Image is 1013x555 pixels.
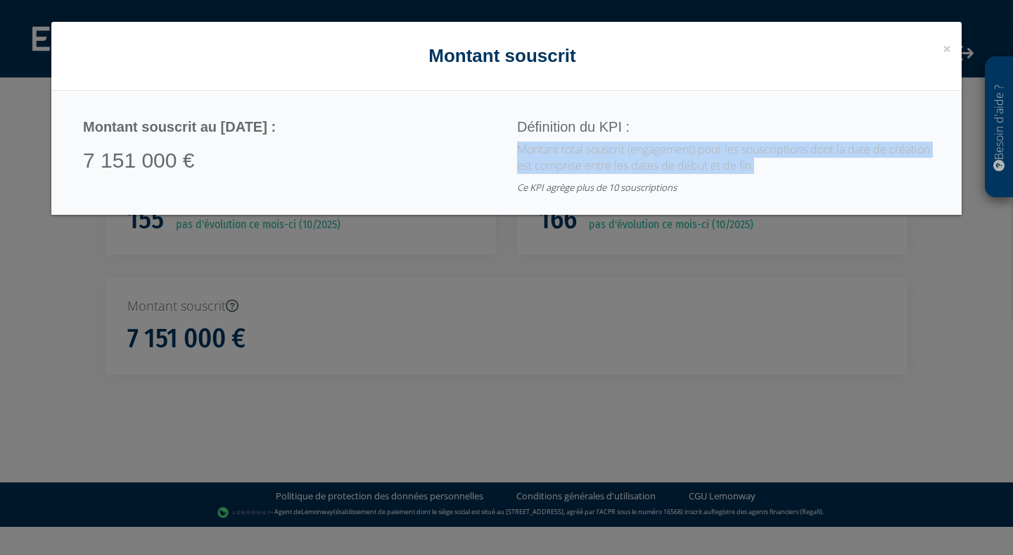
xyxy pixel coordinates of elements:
h4: Montant souscrit [62,43,951,69]
em: Ce KPI agrège plus de 10 souscriptions [517,181,677,194]
p: Montant total souscrit (engagement) pour les souscriptions dont la date de création est comprise ... [517,142,930,174]
p: Besoin d'aide ? [991,64,1007,191]
h2: Définition du KPI : [517,119,930,135]
span: × [943,39,951,58]
h1: 7 151 000 € [83,149,496,172]
h2: Montant souscrit au [DATE] : [83,119,496,135]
